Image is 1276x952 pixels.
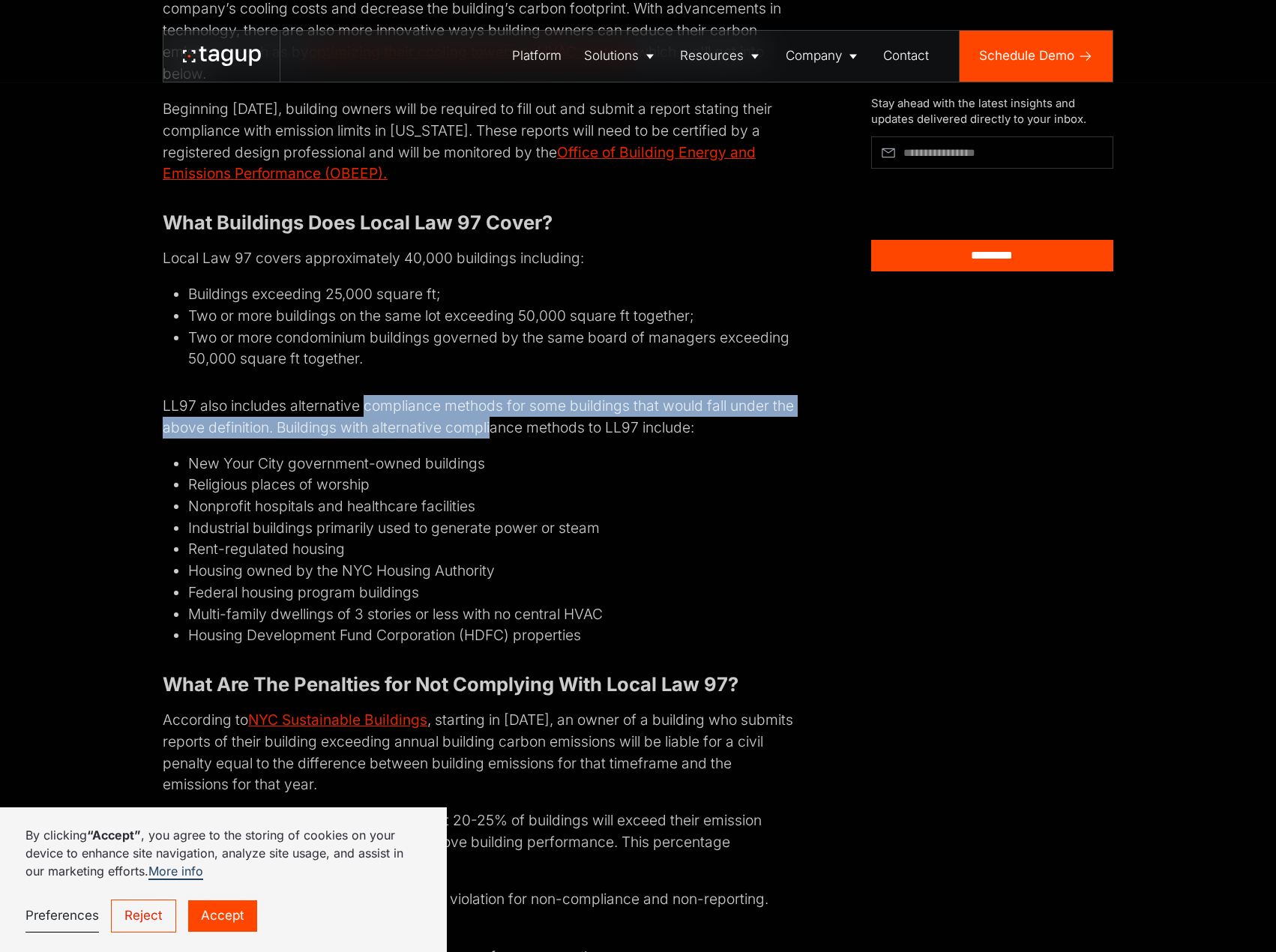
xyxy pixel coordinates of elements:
[960,31,1113,82] a: Schedule Demo
[163,672,738,696] strong: What Are The Penalties for Not Complying With Local Law 97?
[87,828,141,843] strong: “Accept”
[979,46,1074,66] div: Schedule Demo
[188,603,794,625] li: Multi-family dwellings of 3 stories or less with no central HVAC
[163,888,795,931] p: Building owners will face penalties when in violation for non-compliance and non-reporting. The p...
[188,538,794,560] li: Rent-regulated housing
[871,96,1113,127] div: Stay ahead with the latest insights and updates delivered directly to your inbox.
[163,709,795,795] p: According to , starting in [DATE], an owner of a building who submits reports of their building e...
[872,31,940,82] a: Contact
[188,327,794,370] li: Two or more condominium buildings governed by the same board of managers exceeding 50,000 square ...
[188,517,794,539] li: Industrial buildings primarily used to generate power or steam
[163,211,553,234] strong: What Buildings Does Local Law 97 Cover?
[188,305,794,327] li: Two or more buildings on the same lot exceeding 50,000 square ft together;
[512,46,562,66] div: Platform
[188,453,794,475] li: New Your City government-owned buildings
[584,46,639,66] div: Solutions
[25,826,421,880] p: By clicking , you agree to the storing of cookies on your device to enhance site navigation, anal...
[25,900,99,933] a: Preferences
[163,247,795,269] p: Local Law 97 covers approximately 40,000 buildings including:
[163,810,795,874] p: The [US_STATE] City council estimates that 20-25% of buildings will exceed their emission limits ...
[188,560,794,582] li: Housing owned by the NYC Housing Authority
[188,495,794,517] li: Nonprofit hospitals and healthcare facilities
[188,283,794,305] li: Buildings exceeding 25,000 square ft;
[111,900,176,933] a: Reject
[188,624,794,646] li: Housing Development Fund Corporation (HDFC) properties
[188,900,257,933] a: Accept
[669,31,774,82] a: Resources
[871,175,1031,216] iframe: reCAPTCHA
[163,395,795,438] p: LL97 also includes alternative compliance methods for some buildings that would fall under the ab...
[680,46,744,66] div: Resources
[148,864,203,880] a: More info
[248,711,427,729] a: NYC Sustainable Buildings
[501,31,573,82] a: Platform
[871,136,1113,271] form: Article Subscribe
[573,31,669,82] a: Solutions
[188,582,794,603] li: Federal housing program buildings
[188,474,794,495] li: Religious places of worship
[883,46,929,66] div: Contact
[786,46,842,66] div: Company
[163,98,795,184] p: Beginning [DATE], building owners will be required to fill out and submit a report stating their ...
[774,31,872,82] a: Company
